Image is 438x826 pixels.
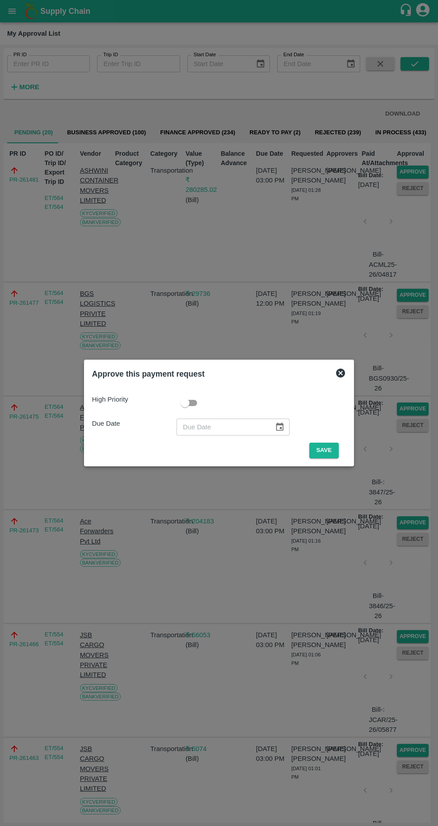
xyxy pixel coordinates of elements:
[309,443,339,458] button: Save
[177,419,268,436] input: Due Date
[271,419,288,436] button: Choose date
[92,419,177,428] p: Due Date
[92,369,205,378] b: Approve this payment request
[92,394,177,404] p: High Priority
